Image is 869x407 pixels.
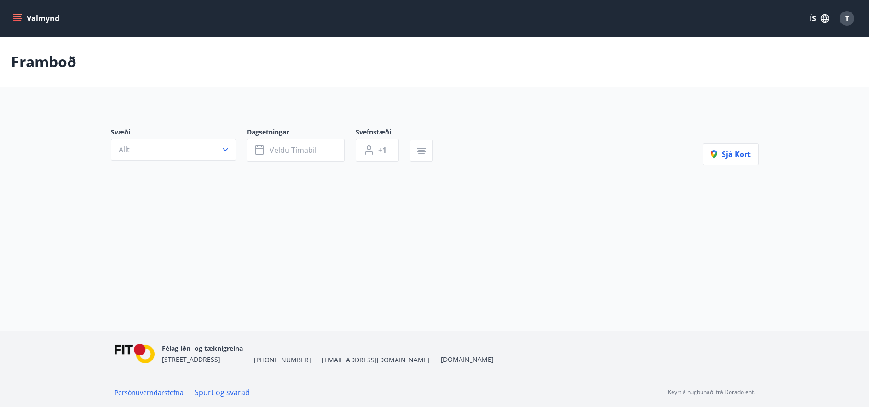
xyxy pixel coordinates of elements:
a: [DOMAIN_NAME] [441,355,494,364]
span: Allt [119,145,130,155]
button: Allt [111,139,236,161]
button: ÍS [805,10,834,27]
button: Sjá kort [703,143,759,165]
span: Félag iðn- og tæknigreina [162,344,243,353]
span: Svefnstæði [356,128,410,139]
span: Svæði [111,128,247,139]
span: [PHONE_NUMBER] [254,355,311,365]
button: menu [11,10,63,27]
a: Spurt og svarað [195,387,250,397]
button: +1 [356,139,399,162]
span: Sjá kort [711,149,751,159]
img: FPQVkF9lTnNbbaRSFyT17YYeljoOGk5m51IhT0bO.png [115,344,155,364]
button: T [836,7,858,29]
button: Veldu tímabil [247,139,345,162]
span: +1 [378,145,386,155]
span: Dagsetningar [247,128,356,139]
p: Keyrt á hugbúnaði frá Dorado ehf. [668,388,755,396]
span: Veldu tímabil [270,145,317,155]
span: [EMAIL_ADDRESS][DOMAIN_NAME] [322,355,430,365]
p: Framboð [11,52,76,72]
a: Persónuverndarstefna [115,388,184,397]
span: T [845,13,849,23]
span: [STREET_ADDRESS] [162,355,220,364]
